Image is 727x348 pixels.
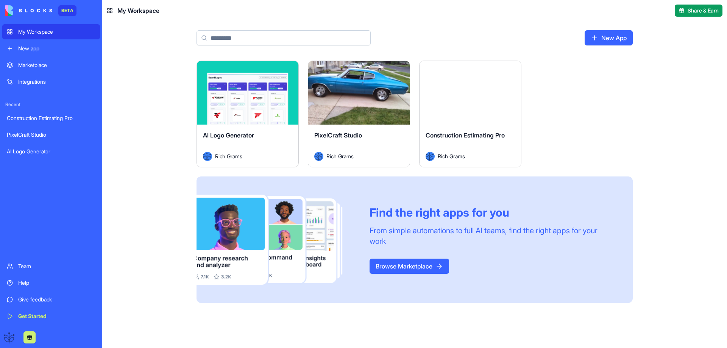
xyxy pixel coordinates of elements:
img: Avatar [426,152,435,161]
a: Browse Marketplace [370,259,449,274]
div: PixelCraft Studio [7,131,95,139]
div: Help [18,279,95,287]
a: Team [2,259,100,274]
a: AI Logo Generator [2,144,100,159]
span: Rich Grams [438,152,465,160]
a: PixelCraft Studio [2,127,100,142]
img: Avatar [203,152,212,161]
div: Team [18,262,95,270]
div: Get Started [18,312,95,320]
a: Construction Estimating ProAvatarRich Grams [419,61,521,167]
span: AI Logo Generator [203,131,254,139]
a: PixelCraft StudioAvatarRich Grams [308,61,410,167]
img: Avatar [314,152,323,161]
a: BETA [5,5,76,16]
a: Help [2,275,100,290]
div: Marketplace [18,61,95,69]
a: New App [585,30,633,45]
span: My Workspace [117,6,159,15]
div: From simple automations to full AI teams, find the right apps for your work [370,225,615,247]
a: New app [2,41,100,56]
span: Rich Grams [326,152,354,160]
span: Recent [2,101,100,108]
div: My Workspace [18,28,95,36]
div: AI Logo Generator [7,148,95,155]
div: Find the right apps for you [370,206,615,219]
a: Integrations [2,74,100,89]
div: Give feedback [18,296,95,303]
img: logo [5,5,52,16]
span: Share & Earn [688,7,719,14]
div: Integrations [18,78,95,86]
a: Construction Estimating Pro [2,111,100,126]
button: Share & Earn [675,5,722,17]
a: Give feedback [2,292,100,307]
span: PixelCraft Studio [314,131,362,139]
a: Get Started [2,309,100,324]
span: Rich Grams [215,152,242,160]
a: Marketplace [2,58,100,73]
div: Construction Estimating Pro [7,114,95,122]
span: Construction Estimating Pro [426,131,505,139]
a: My Workspace [2,24,100,39]
img: Frame_181_egmpey.png [197,195,357,285]
img: ACg8ocJXc4biGNmL-6_84M9niqKohncbsBQNEji79DO8k46BE60Re2nP=s96-c [4,331,16,343]
div: New app [18,45,95,52]
a: AI Logo GeneratorAvatarRich Grams [197,61,299,167]
div: BETA [58,5,76,16]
